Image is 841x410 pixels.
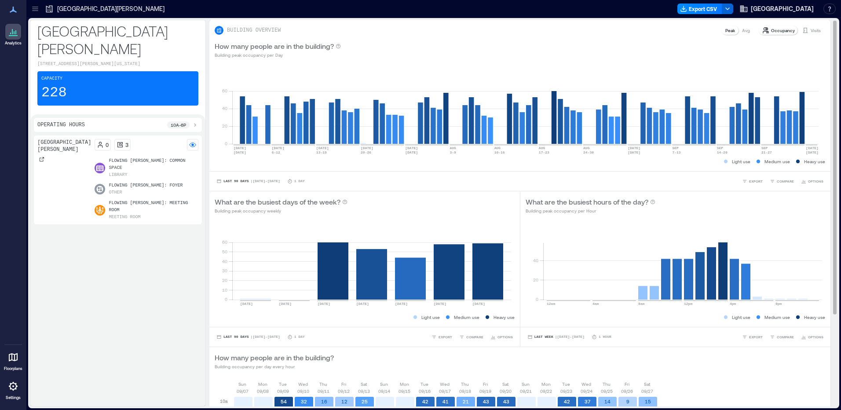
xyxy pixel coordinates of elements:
[740,333,764,341] button: EXPORT
[732,158,750,165] p: Light use
[237,388,249,395] p: 09/07
[526,207,655,214] p: Building peak occupancy per Hour
[459,388,471,395] p: 09/18
[483,399,489,404] text: 43
[298,381,308,388] p: Wed
[562,381,570,388] p: Tue
[294,334,305,340] p: 1 Day
[539,146,545,150] text: AUG
[37,22,198,57] p: [GEOGRAPHIC_DATA][PERSON_NAME]
[297,388,309,395] p: 09/10
[440,381,450,388] p: Wed
[316,146,329,150] text: [DATE]
[601,388,613,395] p: 09/25
[628,146,640,150] text: [DATE]
[215,352,334,363] p: How many people are in the building?
[222,268,227,273] tspan: 30
[466,334,483,340] span: COMPARE
[539,150,549,154] text: 17-23
[761,146,768,150] text: SEP
[564,399,570,404] text: 42
[341,399,347,404] text: 12
[645,399,651,404] text: 15
[808,179,823,184] span: OPTIONS
[109,182,183,189] p: Flowing [PERSON_NAME]: Foyer
[215,207,347,214] p: Building peak occupancy weekly
[806,150,819,154] text: [DATE]
[672,146,679,150] text: SEP
[520,388,532,395] p: 09/21
[41,75,62,82] p: Capacity
[541,381,551,388] p: Mon
[1,347,25,374] a: Floorplans
[777,179,794,184] span: COMPARE
[57,4,165,13] p: [GEOGRAPHIC_DATA][PERSON_NAME]
[301,399,307,404] text: 32
[215,41,334,51] p: How many people are in the building?
[761,150,772,154] text: 21-27
[677,4,722,14] button: Export CSV
[628,150,640,154] text: [DATE]
[215,333,282,341] button: Last 90 Days |[DATE]-[DATE]
[581,381,591,388] p: Wed
[626,399,629,404] text: 9
[583,146,590,150] text: AUG
[808,334,823,340] span: OPTIONS
[522,381,530,388] p: Sun
[732,314,750,321] p: Light use
[109,172,127,179] p: Library
[581,388,592,395] p: 09/24
[405,150,418,154] text: [DATE]
[222,278,227,283] tspan: 20
[361,150,371,154] text: 20-26
[450,150,456,154] text: 3-9
[400,381,409,388] p: Mon
[37,121,85,128] p: Operating Hours
[356,302,369,306] text: [DATE]
[768,333,796,341] button: COMPARE
[220,398,228,405] p: 10a
[399,388,410,395] p: 09/15
[222,106,227,111] tspan: 40
[585,399,591,404] text: 37
[604,399,611,404] text: 14
[497,334,513,340] span: OPTIONS
[742,27,750,34] p: Avg
[764,158,790,165] p: Medium use
[109,214,140,221] p: Meeting Room
[439,388,451,395] p: 09/17
[749,334,763,340] span: EXPORT
[461,381,469,388] p: Thu
[362,399,368,404] text: 25
[6,395,21,400] p: Settings
[395,302,408,306] text: [DATE]
[222,239,227,245] tspan: 60
[5,40,22,46] p: Analytics
[740,177,764,186] button: EXPORT
[234,146,246,150] text: [DATE]
[799,177,825,186] button: OPTIONS
[279,302,292,306] text: [DATE]
[442,399,449,404] text: 41
[430,333,454,341] button: EXPORT
[547,302,555,306] text: 12am
[422,399,428,404] text: 42
[225,141,227,146] tspan: 0
[764,314,790,321] p: Medium use
[751,4,814,13] span: [GEOGRAPHIC_DATA]
[380,381,388,388] p: Sun
[4,366,22,371] p: Floorplans
[41,84,67,102] p: 228
[483,381,488,388] p: Fri
[225,297,227,302] tspan: 0
[318,388,329,395] p: 09/11
[737,2,816,16] button: [GEOGRAPHIC_DATA]
[804,158,825,165] p: Heavy use
[494,150,505,154] text: 10-16
[361,381,367,388] p: Sat
[717,146,724,150] text: SEP
[279,381,287,388] p: Tue
[500,388,512,395] p: 09/20
[804,314,825,321] p: Heavy use
[777,334,794,340] span: COMPARE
